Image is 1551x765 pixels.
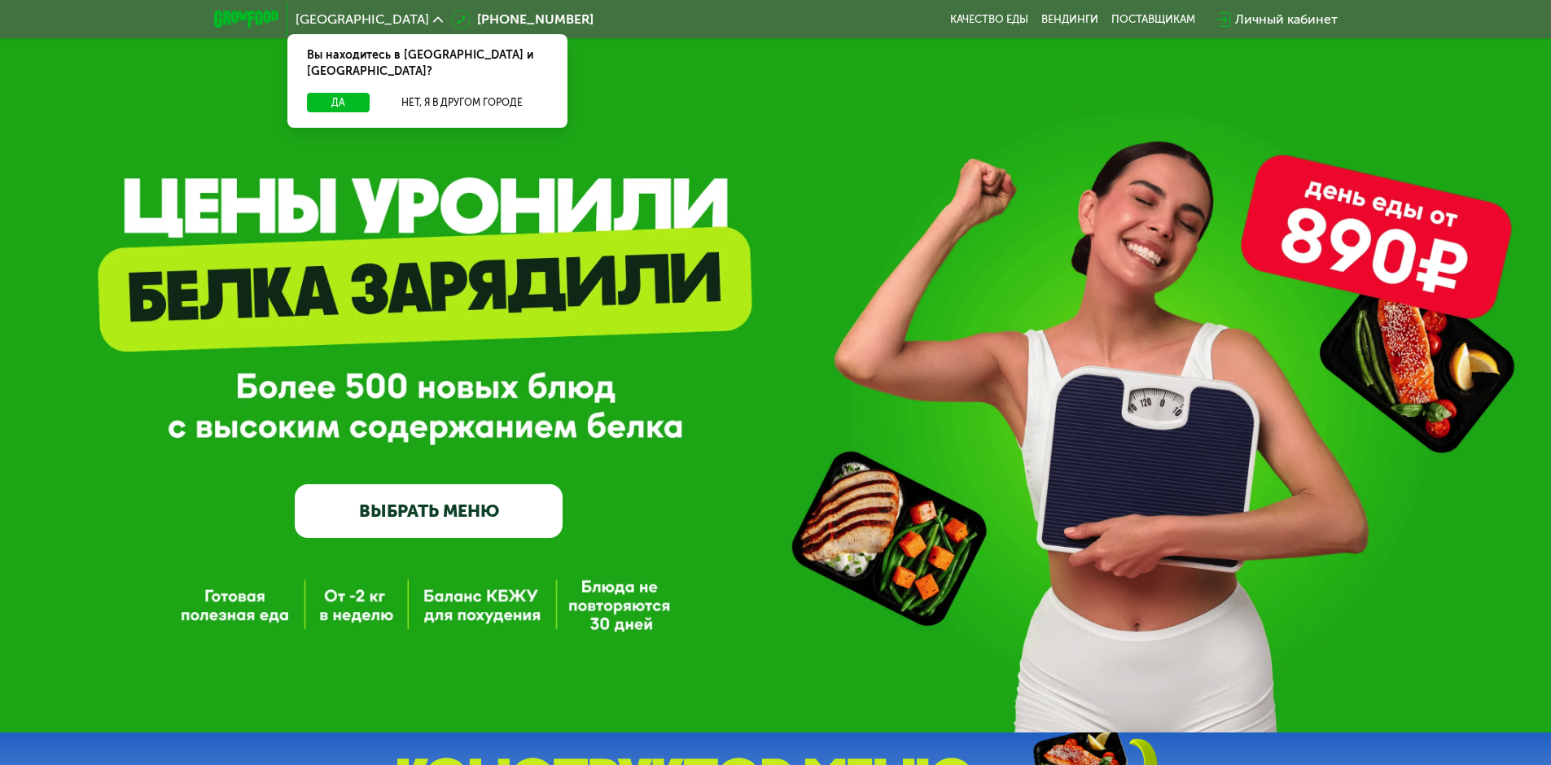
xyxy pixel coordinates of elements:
a: Качество еды [950,13,1028,26]
div: Личный кабинет [1235,10,1338,29]
span: [GEOGRAPHIC_DATA] [296,13,429,26]
a: Вендинги [1041,13,1098,26]
a: [PHONE_NUMBER] [451,10,594,29]
a: ВЫБРАТЬ МЕНЮ [295,484,563,538]
button: Нет, я в другом городе [376,93,548,112]
div: Вы находитесь в [GEOGRAPHIC_DATA] и [GEOGRAPHIC_DATA]? [287,34,567,93]
div: поставщикам [1111,13,1195,26]
button: Да [307,93,370,112]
